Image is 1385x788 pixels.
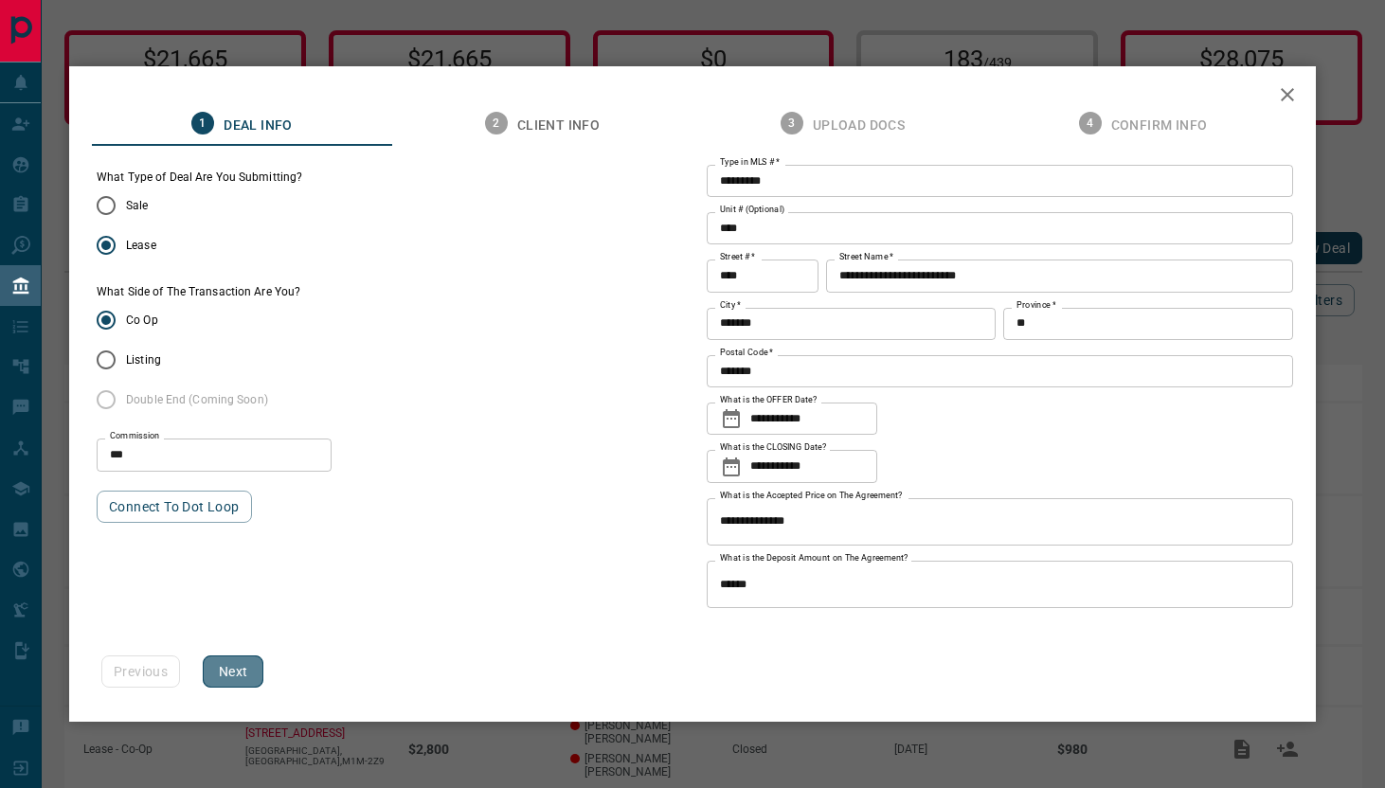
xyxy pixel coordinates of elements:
label: What Side of The Transaction Are You? [97,284,300,300]
label: Street # [720,251,755,263]
legend: What Type of Deal Are You Submitting? [97,170,302,186]
label: What is the Deposit Amount on The Agreement? [720,552,908,564]
label: City [720,299,741,312]
span: Deal Info [224,117,293,134]
label: What is the CLOSING Date? [720,441,826,454]
span: Listing [126,351,161,368]
span: Co Op [126,312,158,329]
span: Client Info [517,117,600,134]
label: Commission [110,430,160,442]
label: What is the OFFER Date? [720,394,817,406]
button: Connect to Dot Loop [97,491,252,523]
text: 2 [493,116,499,130]
label: What is the Accepted Price on The Agreement? [720,490,903,502]
span: Double End (Coming Soon) [126,391,268,408]
button: Next [203,655,263,688]
label: Postal Code [720,347,773,359]
text: 1 [200,116,207,130]
span: Lease [126,237,156,254]
label: Type in MLS # [720,156,780,169]
label: Province [1016,299,1055,312]
label: Unit # (Optional) [720,204,784,216]
label: Street Name [839,251,893,263]
span: Sale [126,197,148,214]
